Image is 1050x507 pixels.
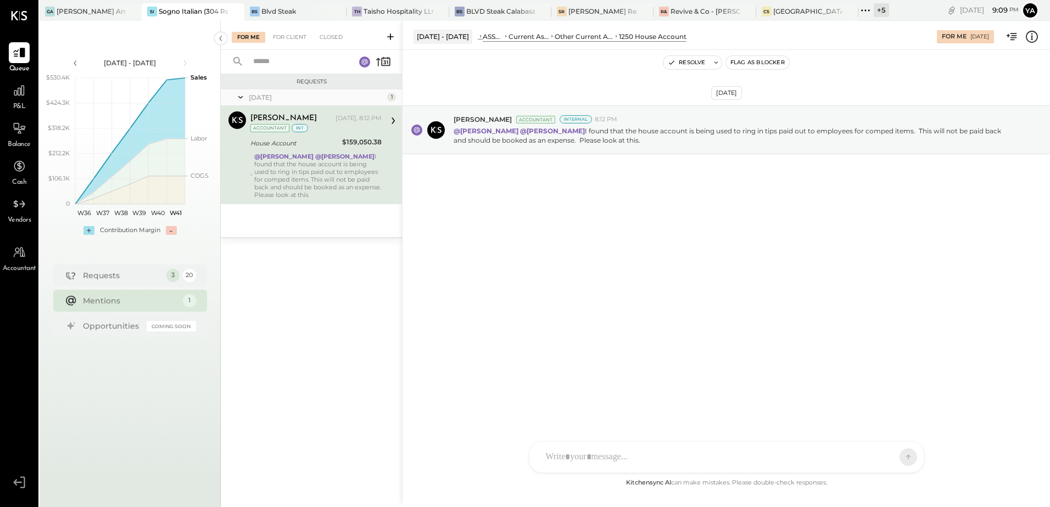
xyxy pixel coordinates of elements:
a: Queue [1,42,38,74]
div: [DATE], 8:12 PM [336,114,382,123]
div: House Account [250,138,339,149]
button: Ya [1021,2,1039,19]
div: Accountant [516,116,555,123]
text: $530.4K [46,74,70,81]
div: int [292,124,308,132]
text: Sales [191,74,207,81]
div: For Me [232,32,265,43]
div: Closed [314,32,348,43]
div: R& [659,7,669,16]
div: ASSETS [483,32,503,41]
div: SI [147,7,157,16]
div: 3 [166,269,180,282]
div: [DATE] [960,5,1019,15]
div: [PERSON_NAME] Restaurant & Deli [568,7,637,16]
div: - [166,226,177,235]
div: Contribution Margin [100,226,160,235]
div: + [83,226,94,235]
span: [PERSON_NAME] [454,115,512,124]
div: Requests [226,78,396,86]
div: [DATE] [970,33,989,41]
div: Internal [560,115,592,123]
text: $318.2K [48,124,70,132]
div: Taisho Hospitality LLC [364,7,432,16]
span: 8:12 PM [595,115,617,124]
div: BS [455,7,465,16]
text: W36 [77,209,91,217]
div: [DATE] - [DATE] [83,58,177,67]
p: I found that the house account is being used to ring in tips paid out to employees for comped ite... [454,126,1012,145]
div: copy link [946,4,957,16]
text: W39 [132,209,146,217]
a: Accountant [1,242,38,274]
text: W38 [114,209,127,217]
strong: @[PERSON_NAME] [254,153,314,160]
strong: @[PERSON_NAME] [520,127,585,135]
div: [PERSON_NAME] [250,113,317,124]
strong: @[PERSON_NAME] [315,153,375,160]
div: [DATE] - [DATE] [414,30,472,43]
span: Balance [8,140,31,150]
div: Revive & Co - [PERSON_NAME] [671,7,739,16]
div: CS [762,7,772,16]
div: Coming Soon [147,321,196,331]
a: Vendors [1,194,38,226]
div: BLVD Steak Calabasas [466,7,535,16]
text: $212.2K [48,149,70,157]
text: COGS [191,172,209,179]
div: [GEOGRAPHIC_DATA][PERSON_NAME] [773,7,842,16]
text: W41 [170,209,182,217]
div: 1250 House Account [619,32,686,41]
div: Sogno Italian (304 Restaurant) [159,7,227,16]
div: Mentions [83,295,177,306]
div: + 5 [874,3,889,17]
div: [DATE] [249,93,384,102]
div: [DATE] [711,86,742,100]
div: SR [557,7,567,16]
text: W40 [150,209,164,217]
text: $424.3K [46,99,70,106]
text: W37 [96,209,109,217]
div: $159,050.38 [342,137,382,148]
span: Queue [9,64,30,74]
button: Resolve [663,56,710,69]
div: 1 [183,294,196,307]
div: Opportunities [83,320,141,331]
div: For Me [942,32,967,41]
span: Accountant [3,264,36,274]
div: 20 [183,269,196,282]
a: Balance [1,118,38,150]
div: TH [352,7,362,16]
button: Flag as Blocker [726,56,789,69]
span: Cash [12,178,26,188]
a: Cash [1,156,38,188]
text: Labor [191,134,207,142]
div: GA [45,7,55,16]
div: Current Assets [509,32,549,41]
text: $106.1K [48,174,70,182]
div: [PERSON_NAME] Arso [57,7,125,16]
div: BS [250,7,260,16]
div: Other Current Assets [555,32,613,41]
div: 1 [387,93,396,102]
div: I found that the house account is being used to ring in tips paid out to employees for comped ite... [254,153,382,199]
text: 0 [66,200,70,207]
div: For Client [267,32,312,43]
a: P&L [1,80,38,112]
span: P&L [13,102,26,112]
div: Accountant [250,124,289,132]
div: Blvd Steak [261,7,296,16]
strong: @[PERSON_NAME] [454,127,518,135]
div: Requests [83,270,161,281]
span: Vendors [8,216,31,226]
